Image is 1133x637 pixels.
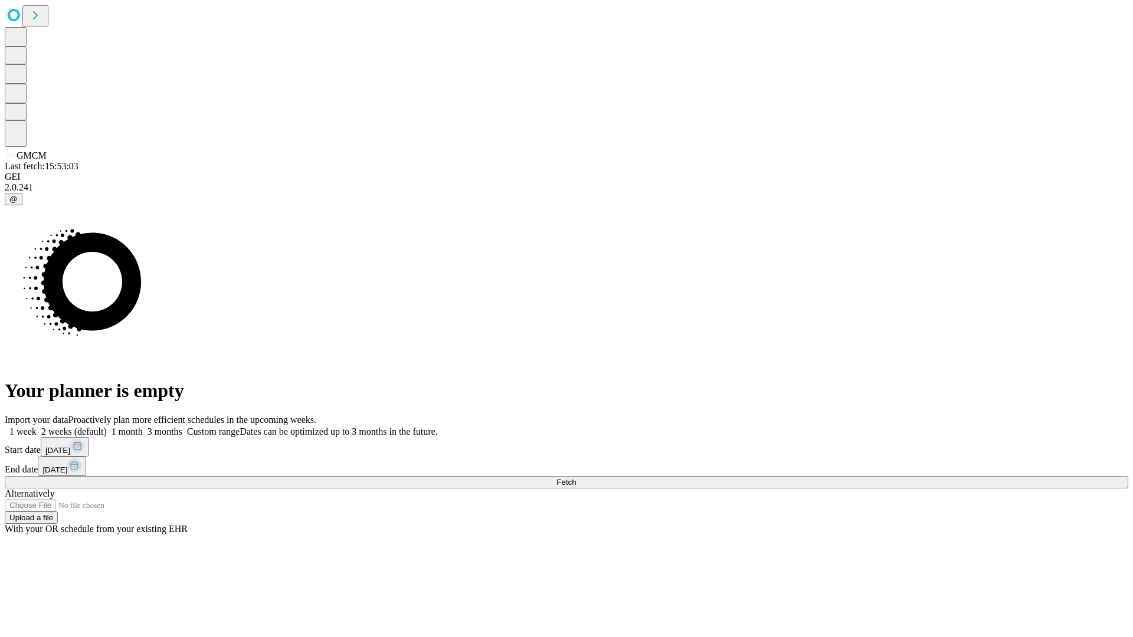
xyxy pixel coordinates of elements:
[148,426,182,436] span: 3 months
[42,465,67,474] span: [DATE]
[5,161,78,171] span: Last fetch: 15:53:03
[5,511,58,524] button: Upload a file
[5,172,1128,182] div: GEI
[41,426,107,436] span: 2 weeks (default)
[5,193,22,205] button: @
[5,182,1128,193] div: 2.0.241
[187,426,240,436] span: Custom range
[17,150,47,160] span: GMCM
[45,446,70,455] span: [DATE]
[68,415,316,425] span: Proactively plan more efficient schedules in the upcoming weeks.
[38,457,86,476] button: [DATE]
[5,380,1128,402] h1: Your planner is empty
[5,524,188,534] span: With your OR schedule from your existing EHR
[5,488,54,498] span: Alternatively
[5,415,68,425] span: Import your data
[112,426,143,436] span: 1 month
[556,478,576,487] span: Fetch
[9,195,18,203] span: @
[5,476,1128,488] button: Fetch
[5,437,1128,457] div: Start date
[240,426,437,436] span: Dates can be optimized up to 3 months in the future.
[9,426,37,436] span: 1 week
[5,457,1128,476] div: End date
[41,437,89,457] button: [DATE]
